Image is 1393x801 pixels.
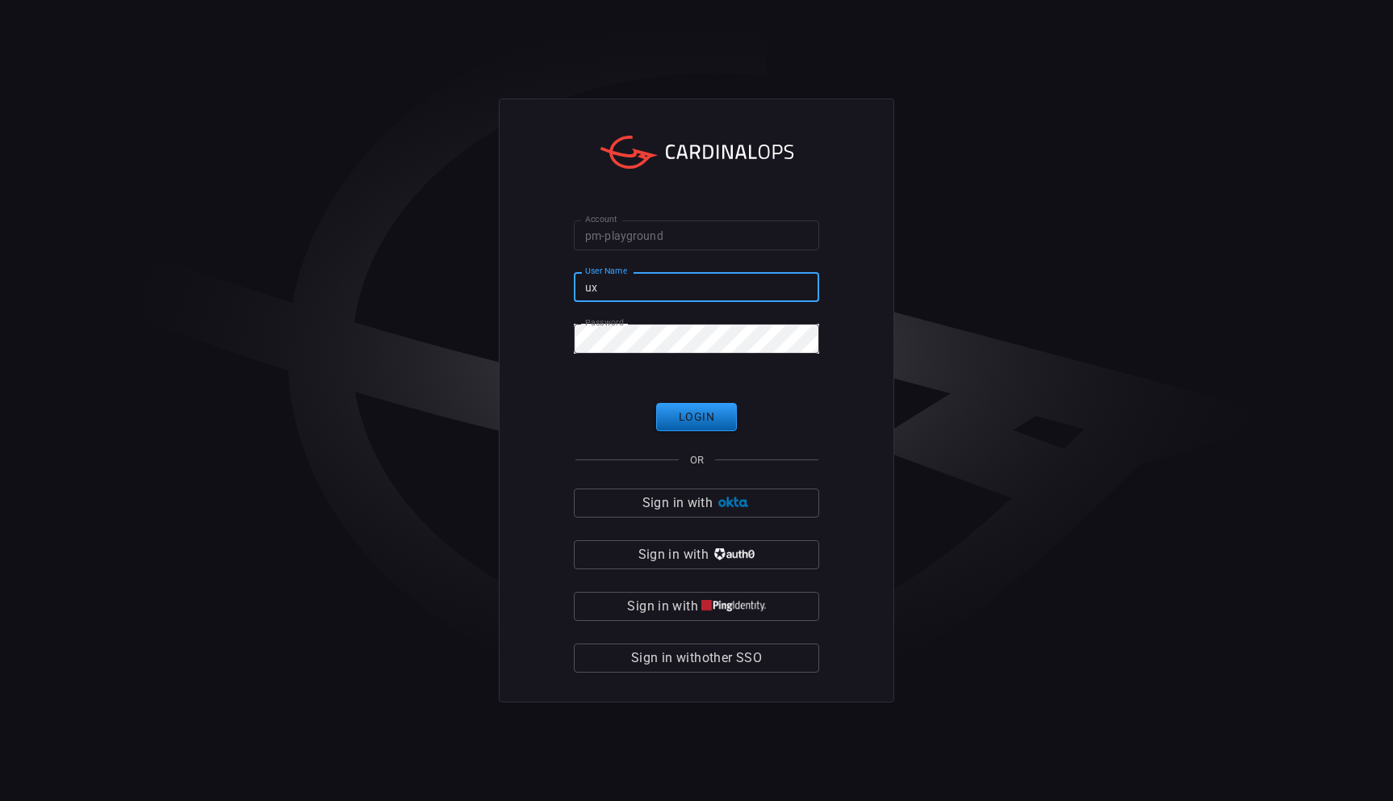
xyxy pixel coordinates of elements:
[642,492,713,514] span: Sign in with
[627,595,697,618] span: Sign in with
[690,454,704,466] span: OR
[712,548,755,560] img: vP8Hhh4KuCH8AavWKdZY7RZgAAAAASUVORK5CYII=
[585,265,627,277] label: User Name
[574,220,819,250] input: Type your account
[574,540,819,569] button: Sign in with
[574,489,819,518] button: Sign in with
[574,644,819,673] button: Sign in withother SSO
[574,592,819,621] button: Sign in with
[631,647,762,669] span: Sign in with other SSO
[638,543,709,566] span: Sign in with
[656,403,737,431] button: Login
[585,317,624,329] label: Password
[716,497,751,509] img: Ad5vKXme8s1CQAAAABJRU5ErkJggg==
[574,272,819,302] input: Type your user name
[701,600,766,612] img: quu4iresuhQAAAABJRU5ErkJggg==
[585,213,617,225] label: Account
